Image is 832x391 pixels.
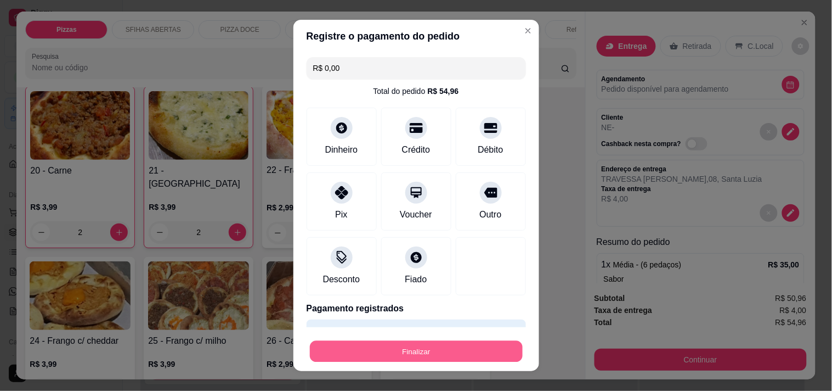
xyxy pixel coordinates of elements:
[307,302,526,315] p: Pagamento registrados
[335,208,347,221] div: Pix
[293,20,539,53] header: Registre o pagamento do pedido
[313,57,519,79] input: Ex.: hambúrguer de cordeiro
[428,86,459,97] div: R$ 54,96
[400,208,432,221] div: Voucher
[373,86,459,97] div: Total do pedido
[405,273,427,286] div: Fiado
[402,143,431,157] div: Crédito
[479,208,501,221] div: Outro
[323,273,360,286] div: Desconto
[325,143,358,157] div: Dinheiro
[478,143,503,157] div: Débito
[310,341,523,362] button: Finalizar
[519,22,537,40] button: Close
